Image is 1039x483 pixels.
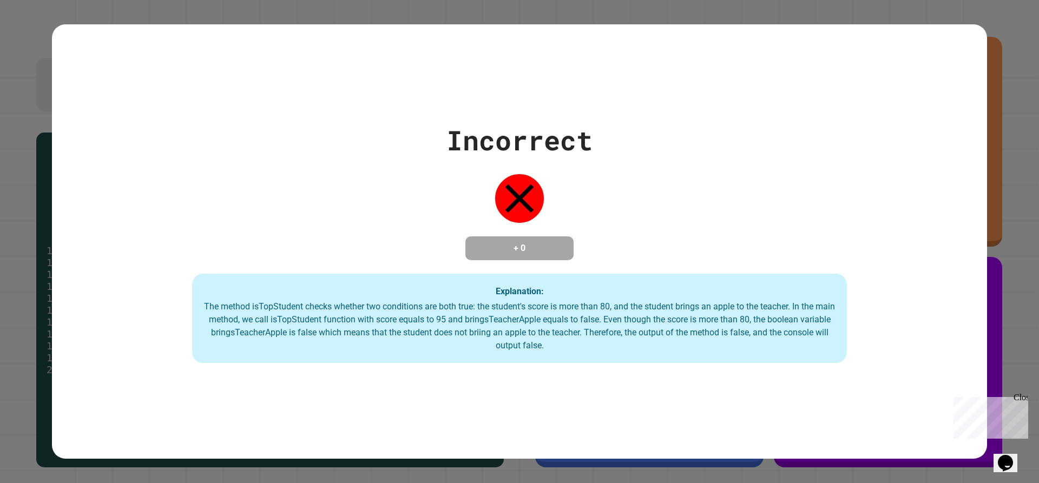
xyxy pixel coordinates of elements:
iframe: chat widget [949,393,1028,439]
div: The method isTopStudent checks whether two conditions are both true: the student's score is more ... [203,300,836,352]
iframe: chat widget [994,440,1028,472]
strong: Explanation: [496,286,544,296]
h4: + 0 [476,242,563,255]
div: Chat with us now!Close [4,4,75,69]
div: Incorrect [446,120,593,161]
